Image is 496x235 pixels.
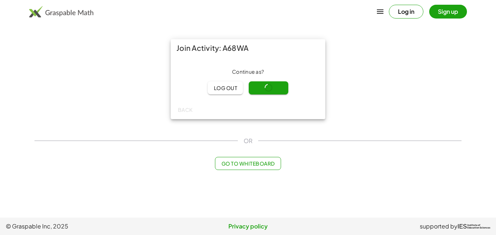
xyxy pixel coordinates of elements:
span: supported by [420,222,458,231]
div: Join Activity: A68WA [171,39,325,57]
span: OR [244,137,252,145]
span: Log out [214,85,237,91]
a: Privacy policy [167,222,329,231]
button: Go to Whiteboard [215,157,281,170]
button: Log out [208,81,243,94]
button: Sign up [429,5,467,19]
div: Continue as ? [176,68,320,76]
span: Institute of Education Sciences [467,224,490,229]
span: Go to Whiteboard [221,160,275,167]
span: IES [458,223,467,230]
a: IESInstitute ofEducation Sciences [458,222,490,231]
button: Log in [389,5,423,19]
span: © Graspable Inc, 2025 [6,222,167,231]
